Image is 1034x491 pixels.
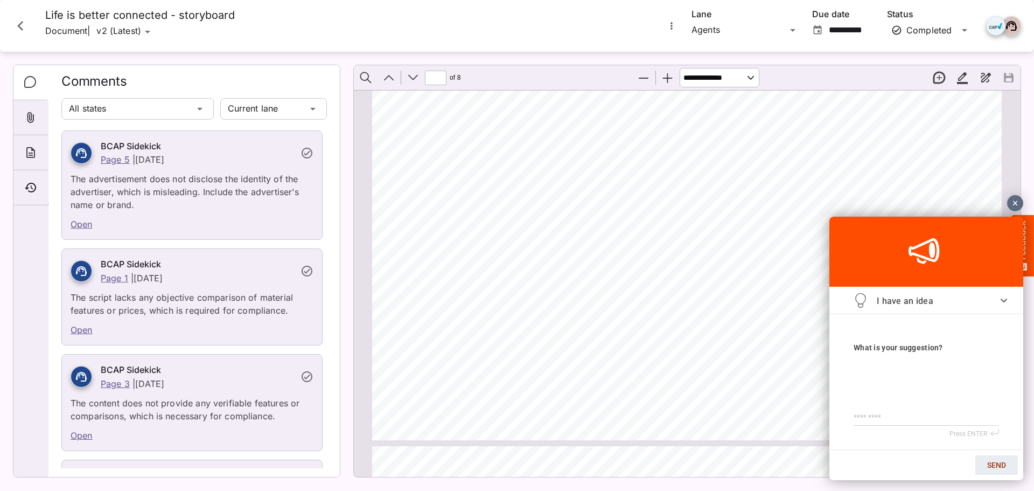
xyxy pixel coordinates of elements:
button: Open [811,23,825,37]
button: More options for Life is better connected - storyboard [665,19,679,33]
p: [DATE] [135,154,164,165]
div: Timeline [13,170,48,205]
span: 30” [499,253,591,307]
div: Completed [891,25,955,36]
button: Find in Document [354,66,377,89]
p: [DATE] [135,378,164,389]
div: Page ⁨6⁩ [367,85,1007,445]
button: Highlight [951,66,974,89]
a: Page 5 [101,154,130,165]
span: L A N D S C A P E [660,319,738,329]
span: | [87,25,90,37]
div: Attachments [13,100,48,135]
div: Comments [13,65,48,100]
p: The advertisement does not disclose the identity of the advertiser, which is misleading. Include ... [71,166,313,211]
div: v2 (Latest) [96,24,141,40]
p: | [132,378,135,389]
p: Document [45,22,87,42]
button: New thread [928,66,951,89]
h6: BCAP Sidekick [101,363,294,377]
p: The content does not provide any verifiable features or comparisons, which is necessary for compl... [71,390,313,423]
button: Zoom In [656,66,679,89]
div: Agents [691,22,786,39]
p: | [131,273,134,283]
button: Draw [974,66,997,89]
p: [DATE] [134,273,163,283]
h6: BCAP Sidekick [101,258,294,272]
span: of ⁨8⁩ [448,66,463,89]
span: Storyboard [417,460,456,466]
div: All states [61,98,193,120]
button: Previous Page [378,66,400,89]
p: | [132,154,135,165]
a: Open [71,430,93,441]
h2: Comments [61,74,327,96]
div: About [13,135,48,170]
h4: Life is better connected - storyboard [45,9,235,22]
button: Zoom Out [632,66,655,89]
iframe: Feedback Widget [829,217,1023,480]
button: Next Page [402,66,424,89]
span: 30” Film | [385,460,416,466]
h6: BCAP Sidekick [101,140,294,154]
a: Open [71,324,93,335]
a: Open [71,219,93,230]
a: Page 1 [101,273,128,283]
p: The script lacks any objective comparison of material features or prices, which is required for c... [71,285,313,317]
div: Current lane [220,98,306,120]
button: Close card [4,10,37,42]
span: Storyboard [604,253,903,307]
a: Page 3 [101,378,130,389]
